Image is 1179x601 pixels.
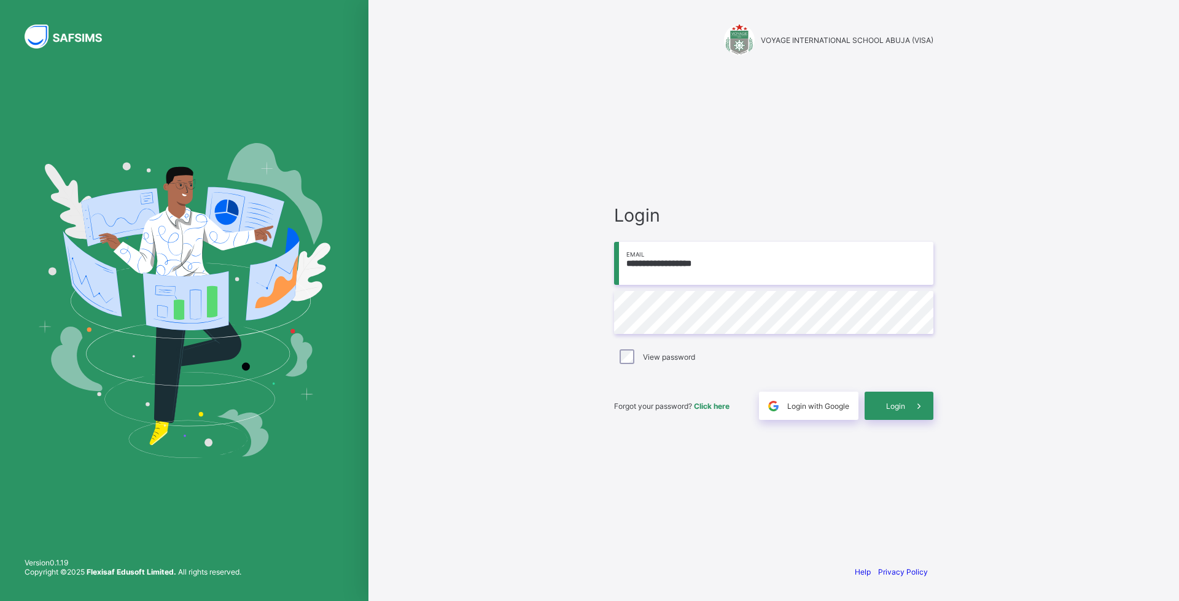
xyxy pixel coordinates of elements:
label: View password [643,352,695,362]
img: SAFSIMS Logo [25,25,117,48]
span: Version 0.1.19 [25,558,241,567]
a: Help [855,567,871,576]
a: Privacy Policy [878,567,928,576]
span: VOYAGE INTERNATIONAL SCHOOL ABUJA (VISA) [761,36,933,45]
span: Login [614,204,933,226]
span: Forgot your password? [614,401,730,411]
span: Login with Google [787,401,849,411]
img: google.396cfc9801f0270233282035f929180a.svg [766,399,780,413]
a: Click here [694,401,730,411]
span: Login [886,401,905,411]
strong: Flexisaf Edusoft Limited. [87,567,176,576]
img: Hero Image [38,143,330,457]
span: Copyright © 2025 All rights reserved. [25,567,241,576]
